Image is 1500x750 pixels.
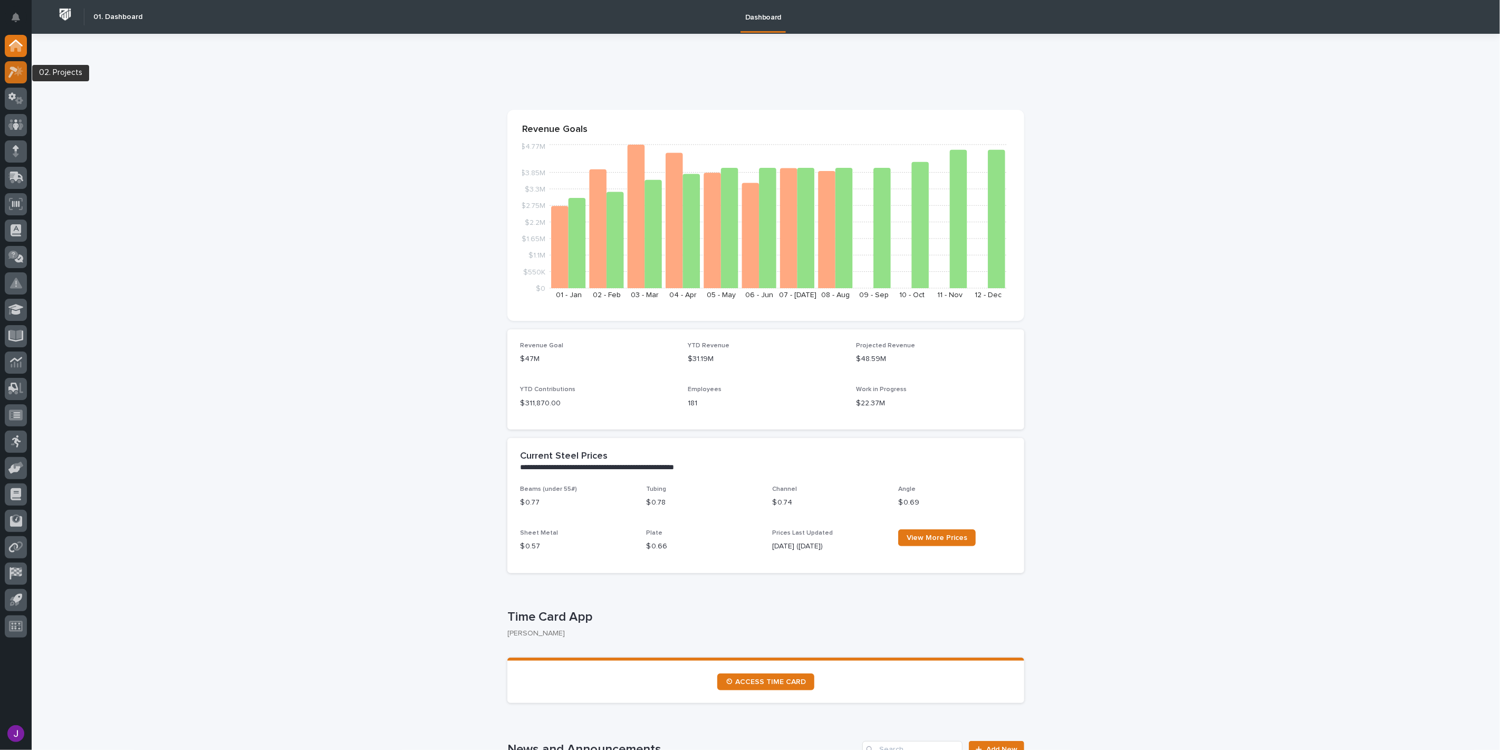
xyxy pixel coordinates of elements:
[520,354,676,365] p: $47M
[520,486,577,492] span: Beams (under 55#)
[779,291,816,299] text: 07 - [DATE]
[822,291,850,299] text: 08 - Aug
[593,291,621,299] text: 02 - Feb
[13,13,27,30] div: Notifications
[522,235,545,243] tspan: $1.65M
[856,386,907,393] span: Work in Progress
[520,398,676,409] p: $ 311,870.00
[898,486,916,492] span: Angle
[717,673,814,690] a: ⏲ ACCESS TIME CARD
[772,486,797,492] span: Channel
[726,678,806,686] span: ⏲ ACCESS TIME CARD
[520,497,633,508] p: $ 0.77
[688,343,730,349] span: YTD Revenue
[520,451,608,462] h2: Current Steel Prices
[556,291,582,299] text: 01 - Jan
[938,291,963,299] text: 11 - Nov
[631,291,659,299] text: 03 - Mar
[507,610,1020,625] p: Time Card App
[898,529,976,546] a: View More Prices
[520,530,558,536] span: Sheet Metal
[856,398,1012,409] p: $22.37M
[93,13,142,22] h2: 01. Dashboard
[856,354,1012,365] p: $48.59M
[975,291,1002,299] text: 12 - Dec
[507,629,1016,638] p: [PERSON_NAME]
[525,186,545,193] tspan: $3.3M
[707,291,736,299] text: 05 - May
[772,541,886,552] p: [DATE] ([DATE])
[520,343,563,349] span: Revenue Goal
[688,386,722,393] span: Employees
[688,398,844,409] p: 181
[669,291,697,299] text: 04 - Apr
[688,354,844,365] p: $31.19M
[523,268,545,276] tspan: $550K
[745,291,773,299] text: 06 - Jun
[525,219,545,226] tspan: $2.2M
[528,252,545,259] tspan: $1.1M
[55,5,75,24] img: Workspace Logo
[521,169,545,176] tspan: $3.85M
[772,530,833,536] span: Prices Last Updated
[5,6,27,29] button: Notifications
[646,497,759,508] p: $ 0.78
[5,723,27,745] button: users-avatar
[521,143,545,150] tspan: $4.77M
[521,202,545,210] tspan: $2.75M
[646,541,759,552] p: $ 0.66
[898,497,1012,508] p: $ 0.69
[520,541,633,552] p: $ 0.57
[536,285,545,292] tspan: $0
[859,291,889,299] text: 09 - Sep
[907,534,967,542] span: View More Prices
[646,530,662,536] span: Plate
[522,124,1009,136] p: Revenue Goals
[856,343,915,349] span: Projected Revenue
[772,497,886,508] p: $ 0.74
[899,291,925,299] text: 10 - Oct
[646,486,666,492] span: Tubing
[520,386,575,393] span: YTD Contributions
